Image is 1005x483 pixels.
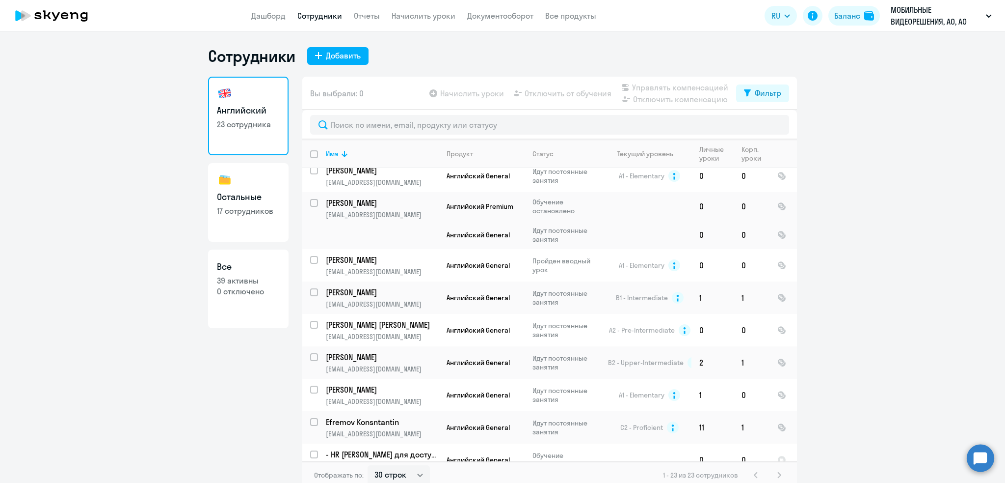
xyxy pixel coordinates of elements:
[447,202,513,211] span: Английский Premium
[326,267,438,276] p: [EMAIL_ADDRESS][DOMAIN_NAME]
[217,119,280,130] p: 23 сотрудника
[691,282,734,314] td: 1
[208,77,289,155] a: Английский23 сотрудника
[734,314,769,346] td: 0
[691,444,734,476] td: 0
[886,4,997,28] button: МОБИЛЬНЫЕ ВИДЕОРЕШЕНИЯ, АО, АО «Мобильные видеорешения»
[828,6,880,26] button: Балансbalance
[609,326,675,335] span: A2 - Pre-Intermediate
[208,250,289,328] a: Все39 активны0 отключено
[326,210,438,219] p: [EMAIL_ADDRESS][DOMAIN_NAME]
[447,149,473,158] div: Продукт
[734,282,769,314] td: 1
[326,198,438,208] a: [PERSON_NAME]
[532,354,600,371] p: Идут постоянные занятия
[326,397,438,406] p: [EMAIL_ADDRESS][DOMAIN_NAME]
[314,471,364,480] span: Отображать по:
[326,332,438,341] p: [EMAIL_ADDRESS][DOMAIN_NAME]
[608,149,691,158] div: Текущий уровень
[447,326,510,335] span: Английский General
[447,171,510,180] span: Английский General
[891,4,982,28] p: МОБИЛЬНЫЕ ВИДЕОРЕШЕНИЯ, АО, АО «Мобильные видеорешения»
[545,11,596,21] a: Все продукты
[326,365,438,373] p: [EMAIL_ADDRESS][DOMAIN_NAME]
[617,149,673,158] div: Текущий уровень
[326,352,437,363] p: [PERSON_NAME]
[326,417,437,427] p: Efremov Konsntantin
[532,256,600,274] p: Пройден вводный урок
[532,451,600,469] p: Обучение остановлено
[208,163,289,242] a: Остальные17 сотрудников
[326,287,437,298] p: [PERSON_NAME]
[217,85,233,101] img: english
[532,149,554,158] div: Статус
[467,11,533,21] a: Документооборот
[447,423,510,432] span: Английский General
[532,321,600,339] p: Идут постоянные занятия
[691,346,734,379] td: 2
[447,455,510,464] span: Английский General
[326,429,438,438] p: [EMAIL_ADDRESS][DOMAIN_NAME]
[326,319,437,330] p: [PERSON_NAME] [PERSON_NAME]
[217,104,280,117] h3: Английский
[691,379,734,411] td: 1
[663,471,738,480] span: 1 - 23 из 23 сотрудников
[691,221,734,249] td: 0
[691,192,734,221] td: 0
[532,226,600,244] p: Идут постоянные занятия
[691,249,734,282] td: 0
[326,449,438,460] a: - HR [PERSON_NAME] для доступа в ЛККК
[532,386,600,404] p: Идут постоянные занятия
[326,165,438,176] a: [PERSON_NAME]
[532,419,600,436] p: Идут постоянные занятия
[217,172,233,188] img: others
[734,221,769,249] td: 0
[734,346,769,379] td: 1
[217,205,280,216] p: 17 сотрудников
[326,319,438,330] a: [PERSON_NAME] [PERSON_NAME]
[326,384,437,395] p: [PERSON_NAME]
[326,287,438,298] a: [PERSON_NAME]
[217,191,280,203] h3: Остальные
[326,178,438,187] p: [EMAIL_ADDRESS][DOMAIN_NAME]
[616,293,668,302] span: B1 - Intermediate
[765,6,797,26] button: RU
[307,47,369,65] button: Добавить
[734,249,769,282] td: 0
[217,286,280,297] p: 0 отключено
[734,411,769,444] td: 1
[734,444,769,476] td: 0
[741,145,769,163] div: Корп. уроки
[326,255,437,265] p: [PERSON_NAME]
[691,160,734,192] td: 0
[691,411,734,444] td: 11
[734,192,769,221] td: 0
[297,11,342,21] a: Сотрудники
[326,198,437,208] p: [PERSON_NAME]
[734,160,769,192] td: 0
[326,149,438,158] div: Имя
[447,358,510,367] span: Английский General
[208,46,295,66] h1: Сотрудники
[310,115,789,135] input: Поиск по имени, email, продукту или статусу
[734,379,769,411] td: 0
[217,275,280,286] p: 39 активны
[447,230,510,239] span: Английский General
[326,50,361,61] div: Добавить
[326,449,437,460] p: - HR [PERSON_NAME] для доступа в ЛККК
[532,198,600,215] p: Обучение остановлено
[310,87,364,99] span: Вы выбрали: 0
[326,149,339,158] div: Имя
[619,171,664,180] span: A1 - Elementary
[771,10,780,22] span: RU
[326,255,438,265] a: [PERSON_NAME]
[532,289,600,307] p: Идут постоянные занятия
[755,87,781,99] div: Фильтр
[608,358,684,367] span: B2 - Upper-Intermediate
[447,261,510,270] span: Английский General
[699,145,733,163] div: Личные уроки
[326,352,438,363] a: [PERSON_NAME]
[619,391,664,399] span: A1 - Elementary
[620,423,663,432] span: C2 - Proficient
